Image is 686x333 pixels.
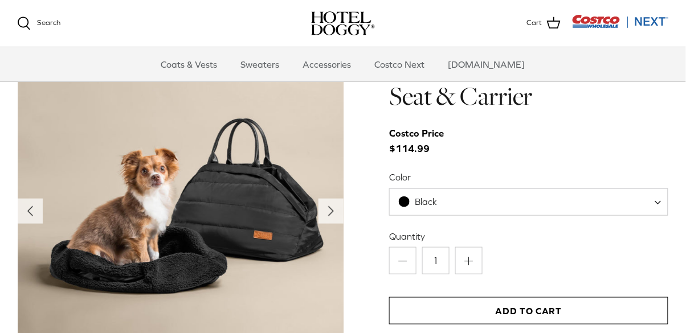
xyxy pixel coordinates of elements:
[390,196,460,208] span: Black
[572,14,669,28] img: Costco Next
[389,171,668,183] label: Color
[37,18,60,27] span: Search
[364,47,435,81] a: Costco Next
[311,11,375,35] a: hoteldoggy.com hoteldoggycom
[389,188,668,216] span: Black
[422,247,450,274] input: Quantity
[389,230,668,242] label: Quantity
[292,47,361,81] a: Accessories
[572,22,669,30] a: Visit Costco Next
[389,48,668,112] h1: Hotel Doggy Deluxe Car Seat & Carrier
[389,126,444,141] div: Costco Price
[230,47,289,81] a: Sweaters
[17,17,60,30] a: Search
[389,297,668,324] button: Add to Cart
[438,47,536,81] a: [DOMAIN_NAME]
[311,11,375,35] img: hoteldoggycom
[318,199,344,224] button: Next
[18,199,43,224] button: Previous
[150,47,227,81] a: Coats & Vests
[527,17,542,29] span: Cart
[415,196,438,207] span: Black
[527,16,561,31] a: Cart
[389,126,455,157] span: $114.99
